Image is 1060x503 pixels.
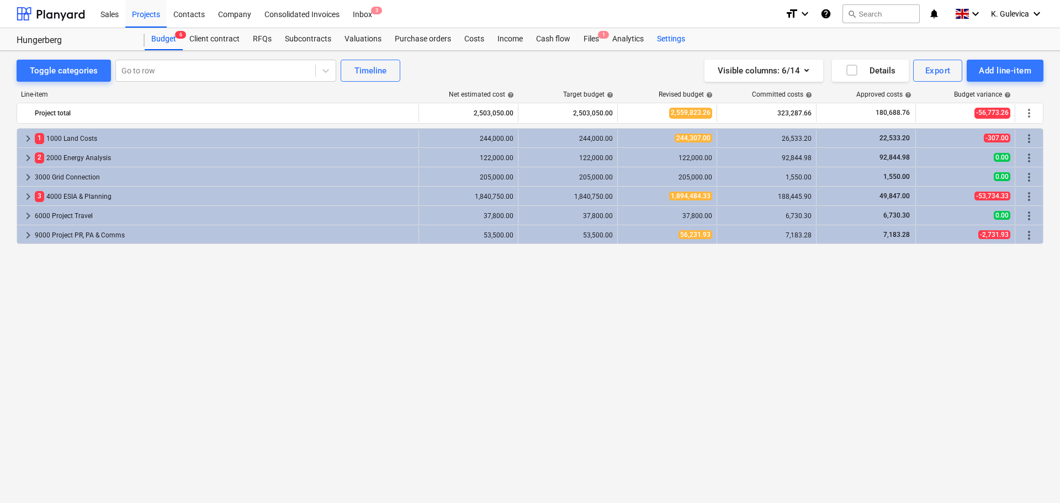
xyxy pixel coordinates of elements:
[722,104,812,122] div: 323,287.66
[605,92,613,98] span: help
[969,7,982,20] i: keyboard_arrow_down
[17,60,111,82] button: Toggle categories
[523,154,613,162] div: 122,000.00
[505,92,514,98] span: help
[1022,171,1036,184] span: More actions
[529,28,577,50] a: Cash flow
[354,63,386,78] div: Timeline
[994,153,1010,162] span: 0.00
[246,28,278,50] a: RFQs
[842,4,920,23] button: Search
[22,190,35,203] span: keyboard_arrow_right
[820,7,831,20] i: Knowledge base
[35,168,414,186] div: 3000 Grid Connection
[183,28,246,50] a: Client contract
[803,92,812,98] span: help
[35,133,44,144] span: 1
[984,134,1010,142] span: -307.00
[622,173,712,181] div: 205,000.00
[856,91,911,98] div: Approved costs
[704,92,713,98] span: help
[523,135,613,142] div: 244,000.00
[423,104,513,122] div: 2,503,050.00
[145,28,183,50] a: Budget6
[423,173,513,181] div: 205,000.00
[978,230,1010,239] span: -2,731.93
[1022,107,1036,120] span: More actions
[17,91,420,98] div: Line-item
[449,91,514,98] div: Net estimated cost
[35,149,414,167] div: 2000 Energy Analysis
[1002,92,1011,98] span: help
[35,104,414,122] div: Project total
[371,7,382,14] span: 3
[491,28,529,50] a: Income
[878,153,911,161] span: 92,844.98
[17,35,131,46] div: Hungerberg
[718,63,810,78] div: Visible columns : 6/14
[675,134,712,142] span: 244,307.00
[338,28,388,50] div: Valuations
[22,229,35,242] span: keyboard_arrow_right
[1022,190,1036,203] span: More actions
[22,151,35,165] span: keyboard_arrow_right
[22,132,35,145] span: keyboard_arrow_right
[35,188,414,205] div: 4000 ESIA & Planning
[523,104,613,122] div: 2,503,050.00
[722,154,812,162] div: 92,844.98
[35,207,414,225] div: 6000 Project Travel
[669,108,712,118] span: 2,559,823.26
[722,231,812,239] div: 7,183.28
[523,193,613,200] div: 1,840,750.00
[1022,132,1036,145] span: More actions
[785,7,798,20] i: format_size
[847,9,856,18] span: search
[650,28,692,50] a: Settings
[979,63,1031,78] div: Add line-item
[882,211,911,219] span: 6,730.30
[1022,209,1036,223] span: More actions
[1022,229,1036,242] span: More actions
[606,28,650,50] a: Analytics
[22,209,35,223] span: keyboard_arrow_right
[35,130,414,147] div: 1000 Land Costs
[523,173,613,181] div: 205,000.00
[458,28,491,50] a: Costs
[175,31,186,39] span: 6
[598,31,609,39] span: 1
[423,154,513,162] div: 122,000.00
[659,91,713,98] div: Revised budget
[954,91,1011,98] div: Budget variance
[22,171,35,184] span: keyboard_arrow_right
[722,135,812,142] div: 26,533.20
[704,60,823,82] button: Visible columns:6/14
[994,172,1010,181] span: 0.00
[1030,7,1043,20] i: keyboard_arrow_down
[798,7,812,20] i: keyboard_arrow_down
[994,211,1010,220] span: 0.00
[913,60,963,82] button: Export
[1005,450,1060,503] iframe: Chat Widget
[577,28,606,50] div: Files
[577,28,606,50] a: Files1
[669,192,712,200] span: 1,894,484.33
[722,193,812,200] div: 188,445.90
[35,191,44,202] span: 3
[974,108,1010,118] span: -56,773.26
[875,108,911,118] span: 180,688.76
[388,28,458,50] div: Purchase orders
[679,230,712,239] span: 56,231.93
[967,60,1043,82] button: Add line-item
[903,92,911,98] span: help
[423,212,513,220] div: 37,800.00
[925,63,951,78] div: Export
[929,7,940,20] i: notifications
[882,231,911,239] span: 7,183.28
[722,173,812,181] div: 1,550.00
